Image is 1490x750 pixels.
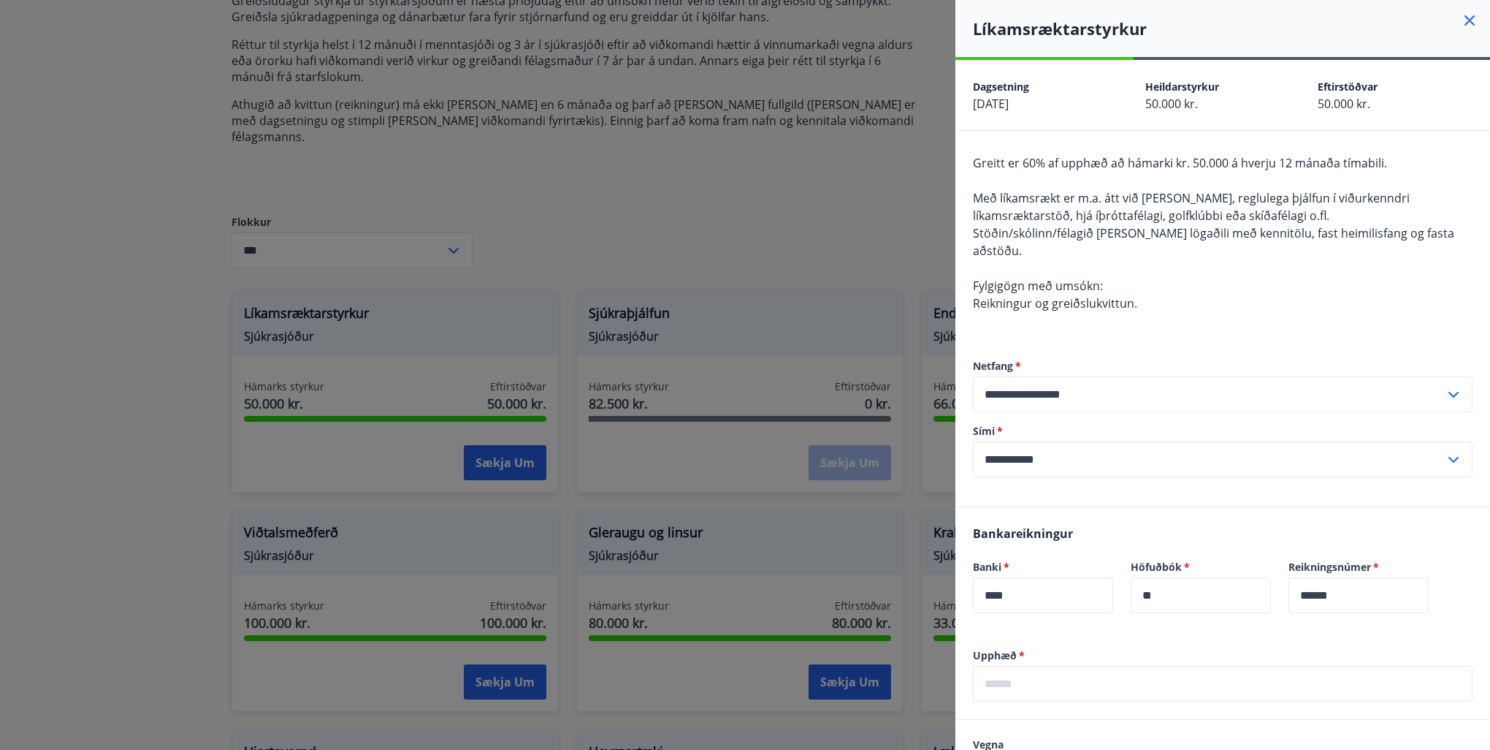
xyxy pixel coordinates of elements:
span: Bankareikningur [973,526,1073,542]
label: Netfang [973,359,1472,374]
label: Upphæð [973,648,1472,663]
div: Upphæð [973,666,1472,702]
span: Reikningur og greiðslukvittun. [973,295,1137,311]
span: Fylgigögn með umsókn: [973,278,1103,294]
label: Banki [973,560,1113,575]
span: Heildarstyrkur [1145,80,1219,94]
span: Dagsetning [973,80,1029,94]
span: Með líkamsrækt er m.a. átt við [PERSON_NAME], reglulega þjálfun í viðurkenndri líkamsræktarstöð, ... [973,190,1410,224]
label: Höfuðbók [1131,560,1271,575]
span: [DATE] [973,96,1009,112]
label: Reikningsnúmer [1288,560,1429,575]
span: 50.000 kr. [1318,96,1370,112]
span: Greitt er 60% af upphæð að hámarki kr. 50.000 á hverju 12 mánaða tímabili. [973,155,1387,171]
h4: Líkamsræktarstyrkur [973,18,1490,39]
span: 50.000 kr. [1145,96,1198,112]
span: Stöðin/skólinn/félagið [PERSON_NAME] lögaðili með kennitölu, fast heimilisfang og fasta aðstöðu. [973,225,1454,259]
span: Eftirstöðvar [1318,80,1378,94]
label: Sími [973,424,1472,439]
